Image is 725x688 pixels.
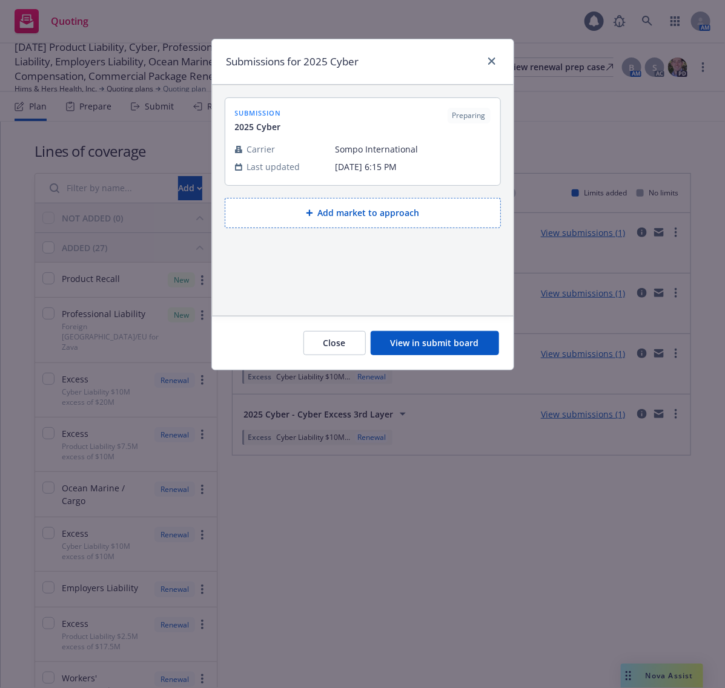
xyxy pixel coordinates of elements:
span: Preparing [452,110,486,121]
h1: Submissions for 2025 Cyber [227,54,359,70]
a: close [485,54,499,68]
button: Add market to approach [225,198,501,228]
span: Carrier [247,143,276,156]
button: View in submit board [371,331,499,355]
span: Sompo International [336,143,491,156]
span: Last updated [247,160,300,173]
span: [DATE] 6:15 PM [336,160,491,173]
button: Close [303,331,366,355]
span: submission [235,108,282,118]
span: 2025 Cyber [235,120,282,133]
